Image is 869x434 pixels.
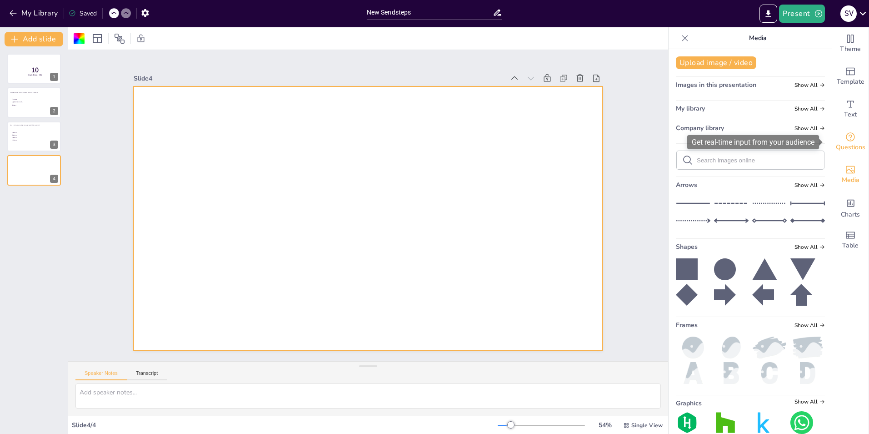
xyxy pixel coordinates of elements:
div: 4 [50,175,58,183]
img: paint.png [790,337,825,358]
div: 2 [50,107,58,115]
div: 54 % [594,421,616,429]
span: Company library [676,124,724,132]
span: Arrows [676,181,697,189]
button: Speaker Notes [75,370,127,380]
span: Show all [794,244,825,250]
div: Add images, graphics, shapes or video [832,158,869,191]
img: b.png [714,362,749,384]
div: Add a table [832,224,869,257]
img: graphic [714,411,737,434]
span: [GEOGRAPHIC_DATA] [13,101,38,103]
span: Questions [836,142,865,152]
p: Media [692,27,823,49]
span: Show all [794,82,825,88]
div: Get real-time input from your audience [832,126,869,158]
span: Graphics [676,399,702,408]
img: graphic [752,411,775,434]
button: Present [779,5,824,23]
div: 10Countdown - title1 [7,54,61,84]
button: Transcript [127,370,167,380]
span: Media [842,175,859,185]
span: Wat is de totale leeftijd van ons team? (16 collega’s) [10,124,40,126]
div: In welke plaats zijn de meeste collega’s geboren?Helmond[GEOGRAPHIC_DATA]Veghel2 [7,87,61,117]
span: Shapes [676,242,698,251]
span: Images in this presentation [676,81,756,89]
span: Show all [794,399,825,405]
img: c.png [752,362,787,384]
div: Add text boxes [832,93,869,126]
div: Saved [69,9,97,18]
img: a.png [676,362,710,384]
button: Export to PowerPoint [759,5,777,23]
span: Show all [794,182,825,188]
img: paint2.png [752,337,787,358]
img: graphic [676,411,699,434]
div: 3 [50,141,58,149]
button: My Library [7,6,62,20]
div: 1 [50,73,58,81]
span: My library [676,104,705,113]
button: Upload image / video [676,56,756,69]
div: Change the overall theme [832,27,869,60]
div: S V [840,5,857,22]
span: 528 jaar [13,132,38,133]
span: Table [842,241,859,251]
span: Single View [631,422,663,429]
div: Layout [90,31,105,46]
span: 624 jaar [13,134,38,136]
span: Veghel [13,104,38,106]
div: Get real-time input from your audience [687,135,819,149]
span: 688 jaar [13,137,38,138]
img: graphic [790,411,813,434]
div: Add ready made slides [832,60,869,93]
span: Show all [794,322,825,328]
span: 10 [31,65,39,75]
img: ball.png [676,337,710,358]
div: Add charts and graphs [832,191,869,224]
span: Template [837,77,864,87]
img: d.png [790,362,825,384]
span: Show all [794,106,825,112]
span: Theme [840,44,861,54]
span: Position [114,33,125,44]
div: Slide 4 / 4 [72,421,498,429]
div: 4 [7,155,61,185]
span: 752 jaar [13,140,38,141]
span: Countdown - title [28,74,43,76]
span: Charts [841,210,860,220]
input: Insert title [367,6,493,19]
span: Text [844,110,857,120]
button: Add slide [5,32,63,46]
span: Frames [676,321,698,329]
div: Wat is de totale leeftijd van ons team? (16 collega’s)528 jaar624 jaar688 jaar752 jaar3 [7,121,61,151]
button: S V [840,5,857,23]
div: Slide 4 [134,74,504,83]
span: Helmond [13,98,38,100]
img: oval.png [714,337,749,358]
span: Show all [794,125,825,131]
span: In welke plaats zijn de meeste collega’s geboren? [10,91,38,93]
input: Search images online [697,157,819,164]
